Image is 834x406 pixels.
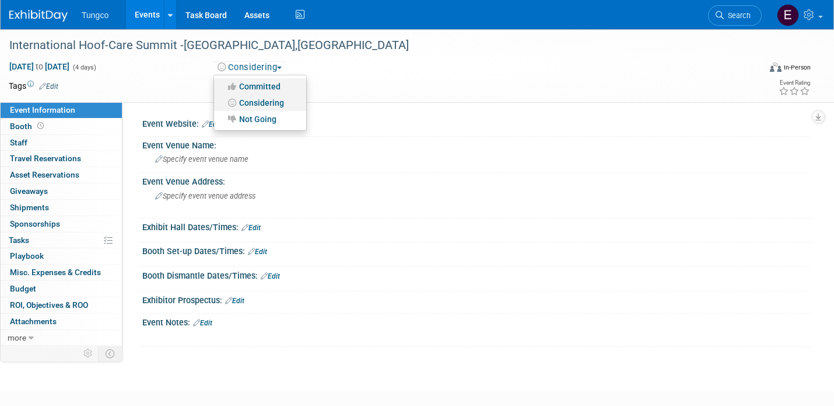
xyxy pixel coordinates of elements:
[142,137,811,151] div: Event Venue Name:
[5,35,742,56] div: International Hoof-Care Summit -[GEOGRAPHIC_DATA],[GEOGRAPHIC_DATA]
[142,314,811,329] div: Event Notes:
[155,155,248,164] span: Specify event venue name
[34,62,45,71] span: to
[142,242,811,258] div: Booth Set-up Dates/Times:
[142,218,811,234] div: Exhibit Hall Dates/Times:
[8,333,26,342] span: more
[39,82,58,91] a: Edit
[1,330,122,346] a: more
[783,63,811,72] div: In-Person
[9,80,58,92] td: Tags
[214,95,306,111] a: Considering
[10,186,48,196] span: Giveaways
[9,235,29,245] span: Tasks
[777,4,799,26] img: eddie beeny
[10,170,79,179] span: Asset Reservations
[1,233,122,248] a: Tasks
[1,248,122,264] a: Playbook
[10,251,44,261] span: Playbook
[1,281,122,297] a: Budget
[1,151,122,166] a: Travel Reservations
[99,346,122,361] td: Toggle Event Tabs
[1,265,122,280] a: Misc. Expenses & Credits
[724,11,751,20] span: Search
[214,111,306,127] a: Not Going
[155,192,255,200] span: Specify event venue address
[1,135,122,151] a: Staff
[770,63,782,72] img: Format-Inperson.png
[9,61,70,72] span: [DATE] [DATE]
[248,248,267,256] a: Edit
[1,183,122,199] a: Giveaways
[10,219,60,228] span: Sponsorships
[214,78,306,95] a: Committed
[1,200,122,216] a: Shipments
[241,224,261,232] a: Edit
[78,346,99,361] td: Personalize Event Tab Strip
[10,105,75,114] span: Event Information
[1,167,122,183] a: Asset Reservations
[72,64,96,71] span: (4 days)
[35,122,46,130] span: Booth not reserved yet
[142,173,811,188] div: Event Venue Address:
[10,268,101,277] span: Misc. Expenses & Credits
[10,317,57,326] span: Attachments
[10,154,81,163] span: Travel Reservations
[1,119,122,134] a: Booth
[82,11,108,20] span: Tungco
[142,115,811,130] div: Event Website:
[9,10,68,22] img: ExhibitDay
[708,5,762,26] a: Search
[10,138,27,147] span: Staff
[1,102,122,118] a: Event Information
[1,216,122,232] a: Sponsorships
[692,61,811,78] div: Event Format
[225,297,244,305] a: Edit
[1,297,122,313] a: ROI, Objectives & ROO
[779,80,810,86] div: Event Rating
[1,314,122,329] a: Attachments
[213,61,286,74] button: Considering
[10,284,36,293] span: Budget
[10,203,49,212] span: Shipments
[202,120,221,129] a: Edit
[142,267,811,282] div: Booth Dismantle Dates/Times:
[142,292,811,307] div: Exhibitor Prospectus:
[261,272,280,280] a: Edit
[193,319,212,327] a: Edit
[10,300,88,310] span: ROI, Objectives & ROO
[10,122,46,131] span: Booth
